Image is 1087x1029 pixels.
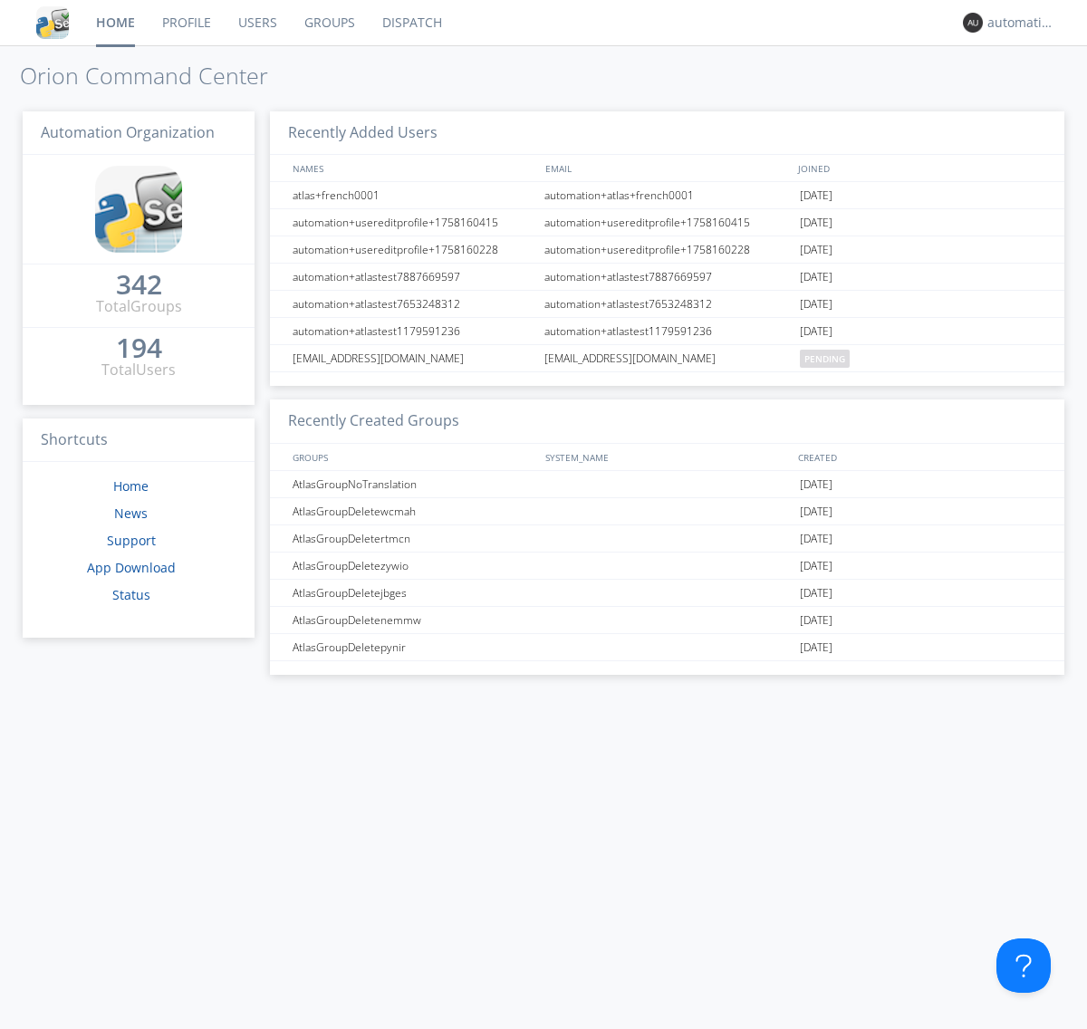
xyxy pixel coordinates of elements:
div: AtlasGroupDeletepynir [288,634,539,660]
a: automation+atlastest7887669597automation+atlastest7887669597[DATE] [270,264,1064,291]
div: automation+usereditprofile+1758160415 [288,209,539,236]
div: atlas+french0001 [288,182,539,208]
div: JOINED [794,155,1047,181]
img: cddb5a64eb264b2086981ab96f4c1ba7 [95,166,182,253]
span: [DATE] [800,634,832,661]
span: [DATE] [800,209,832,236]
div: automation+atlastest7887669597 [540,264,795,290]
div: SYSTEM_NAME [541,444,794,470]
a: AtlasGroupDeletenemmw[DATE] [270,607,1064,634]
div: Total Groups [96,296,182,317]
a: AtlasGroupNoTranslation[DATE] [270,471,1064,498]
a: 194 [116,339,162,360]
div: NAMES [288,155,536,181]
a: AtlasGroupDeletertmcn[DATE] [270,525,1064,553]
span: [DATE] [800,607,832,634]
a: automation+atlastest7653248312automation+atlastest7653248312[DATE] [270,291,1064,318]
a: AtlasGroupDeletejbges[DATE] [270,580,1064,607]
img: cddb5a64eb264b2086981ab96f4c1ba7 [36,6,69,39]
a: atlas+french0001automation+atlas+french0001[DATE] [270,182,1064,209]
div: automation+usereditprofile+1758160415 [540,209,795,236]
span: [DATE] [800,236,832,264]
div: AtlasGroupDeletenemmw [288,607,539,633]
div: automation+atlas0032 [987,14,1055,32]
span: [DATE] [800,264,832,291]
div: [EMAIL_ADDRESS][DOMAIN_NAME] [288,345,539,371]
div: AtlasGroupDeletezywio [288,553,539,579]
a: AtlasGroupDeletepynir[DATE] [270,634,1064,661]
span: [DATE] [800,553,832,580]
a: Status [112,586,150,603]
a: [EMAIL_ADDRESS][DOMAIN_NAME][EMAIL_ADDRESS][DOMAIN_NAME]pending [270,345,1064,372]
div: 342 [116,275,162,293]
div: automation+atlastest7653248312 [540,291,795,317]
span: [DATE] [800,182,832,209]
div: AtlasGroupDeletewcmah [288,498,539,524]
h3: Shortcuts [23,418,255,463]
div: EMAIL [541,155,794,181]
a: App Download [87,559,176,576]
a: AtlasGroupDeletewcmah[DATE] [270,498,1064,525]
div: automation+atlastest7887669597 [288,264,539,290]
div: automation+usereditprofile+1758160228 [540,236,795,263]
span: [DATE] [800,471,832,498]
div: Total Users [101,360,176,380]
div: AtlasGroupNoTranslation [288,471,539,497]
div: [EMAIL_ADDRESS][DOMAIN_NAME] [540,345,795,371]
h3: Recently Added Users [270,111,1064,156]
div: AtlasGroupDeletertmcn [288,525,539,552]
span: Automation Organization [41,122,215,142]
span: [DATE] [800,291,832,318]
div: GROUPS [288,444,536,470]
div: automation+atlastest7653248312 [288,291,539,317]
span: [DATE] [800,318,832,345]
div: automation+usereditprofile+1758160228 [288,236,539,263]
a: 342 [116,275,162,296]
img: 373638.png [963,13,983,33]
a: automation+usereditprofile+1758160228automation+usereditprofile+1758160228[DATE] [270,236,1064,264]
div: automation+atlas+french0001 [540,182,795,208]
h3: Recently Created Groups [270,399,1064,444]
a: Home [113,477,149,495]
a: automation+usereditprofile+1758160415automation+usereditprofile+1758160415[DATE] [270,209,1064,236]
div: automation+atlastest1179591236 [540,318,795,344]
div: automation+atlastest1179591236 [288,318,539,344]
div: CREATED [794,444,1047,470]
div: AtlasGroupDeletejbges [288,580,539,606]
span: [DATE] [800,580,832,607]
span: pending [800,350,850,368]
a: News [114,505,148,522]
a: AtlasGroupDeletezywio[DATE] [270,553,1064,580]
iframe: Toggle Customer Support [996,938,1051,993]
span: [DATE] [800,525,832,553]
div: 194 [116,339,162,357]
a: Support [107,532,156,549]
span: [DATE] [800,498,832,525]
a: automation+atlastest1179591236automation+atlastest1179591236[DATE] [270,318,1064,345]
